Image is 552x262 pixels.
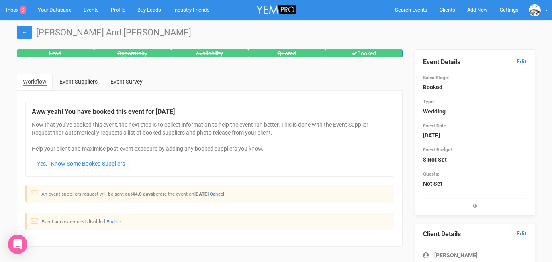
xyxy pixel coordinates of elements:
small: Event survey request disabled. [41,219,121,225]
a: Event Survey [104,74,149,90]
p: Now that you've booked this event, the next step is to collect information to help the event run ... [32,121,388,153]
small: An event suppliers request will be sent out before the event on . [41,191,224,197]
a: Cancel [210,191,224,197]
span: Clients [440,7,455,13]
div: Booked [325,49,403,57]
strong: [PERSON_NAME] [434,252,478,258]
strong: $ Not Set [423,156,447,163]
strong: Not Set [423,180,442,187]
small: Sales Stage: [423,75,449,80]
div: Lead [17,49,94,57]
a: ← [17,26,32,39]
h1: [PERSON_NAME] And [PERSON_NAME] [17,28,535,37]
span: 9 [20,6,26,14]
div: Opportunity [94,49,171,57]
div: Quoted [248,49,325,57]
legend: Aww yeah! You have booked this event for [DATE] [32,107,388,117]
span: Add New [467,7,488,13]
a: Edit [517,58,527,65]
a: Workflow [17,74,53,90]
small: Event Date [423,123,446,129]
a: Yes, I Know Some Booked Suppliers [32,157,130,170]
div: Availability [171,49,248,57]
strong: Booked [423,84,442,90]
strong: Wedding [423,108,446,115]
small: Guests: [423,171,439,177]
strong: [DATE] [423,132,440,139]
small: Event Budget: [423,147,453,153]
legend: Client Details [423,230,527,239]
legend: Event Details [423,58,527,67]
a: Edit [517,230,527,237]
strong: [DATE] [194,191,209,197]
a: Enable [106,219,121,225]
div: Open Intercom Messenger [8,235,27,254]
small: Type: [423,99,435,104]
a: Event Suppliers [53,74,104,90]
img: data [529,4,541,16]
span: Search Events [395,7,427,13]
strong: 44.0 days [132,191,153,197]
